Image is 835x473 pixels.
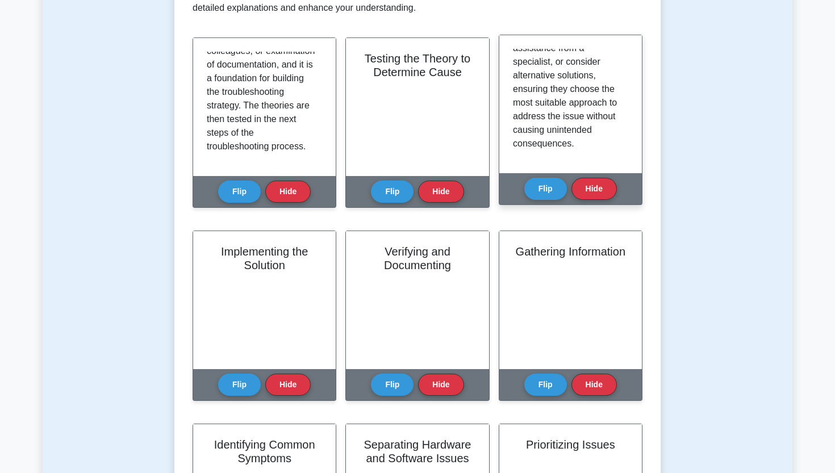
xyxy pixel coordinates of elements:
[218,374,261,396] button: Flip
[265,181,311,203] button: Hide
[218,181,261,203] button: Flip
[418,374,464,396] button: Hide
[524,178,567,200] button: Flip
[524,374,567,396] button: Flip
[371,374,414,396] button: Flip
[265,374,311,396] button: Hide
[513,438,628,451] h2: Prioritizing Issues
[360,438,475,465] h2: Separating Hardware and Software Issues
[207,438,322,465] h2: Identifying Common Symptoms
[513,245,628,258] h2: Gathering Information
[207,245,322,272] h2: Implementing the Solution
[371,181,414,203] button: Flip
[418,181,464,203] button: Hide
[571,374,617,396] button: Hide
[360,245,475,272] h2: Verifying and Documenting
[571,178,617,200] button: Hide
[360,52,475,79] h2: Testing the Theory to Determine Cause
